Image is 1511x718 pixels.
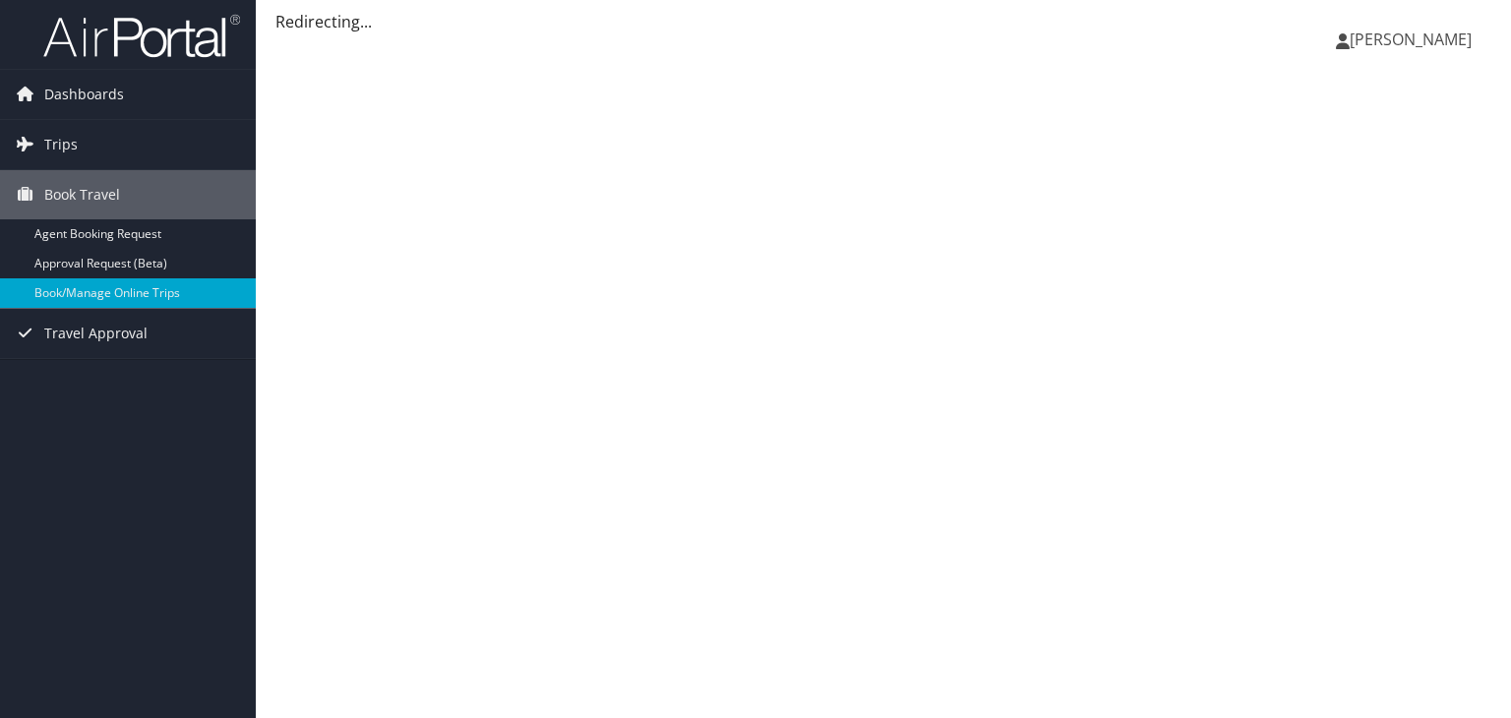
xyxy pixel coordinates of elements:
[44,120,78,169] span: Trips
[1350,29,1472,50] span: [PERSON_NAME]
[275,10,1491,33] div: Redirecting...
[43,13,240,59] img: airportal-logo.png
[1336,10,1491,69] a: [PERSON_NAME]
[44,170,120,219] span: Book Travel
[44,70,124,119] span: Dashboards
[44,309,148,358] span: Travel Approval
